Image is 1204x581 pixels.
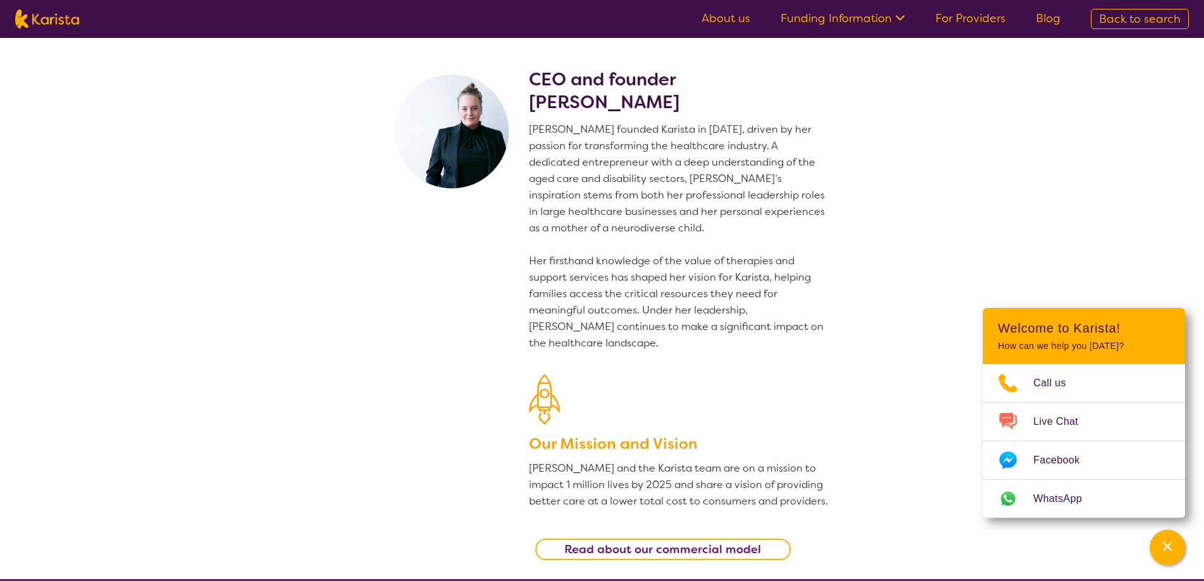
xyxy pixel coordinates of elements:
[564,542,761,557] b: Read about our commercial model
[935,11,1006,26] a: For Providers
[702,11,750,26] a: About us
[983,364,1185,518] ul: Choose channel
[1033,451,1095,470] span: Facebook
[1033,374,1081,393] span: Call us
[983,480,1185,518] a: Web link opens in a new tab.
[998,321,1170,336] h2: Welcome to Karista!
[1091,9,1189,29] a: Back to search
[529,460,830,510] p: [PERSON_NAME] and the Karista team are on a mission to impact 1 million lives by 2025 and share a...
[998,341,1170,352] p: How can we help you [DATE]?
[1033,412,1093,431] span: Live Chat
[983,308,1185,518] div: Channel Menu
[1036,11,1061,26] a: Blog
[1150,530,1185,565] button: Channel Menu
[529,121,830,352] p: [PERSON_NAME] founded Karista in [DATE], driven by her passion for transforming the healthcare in...
[529,68,830,114] h2: CEO and founder [PERSON_NAME]
[781,11,905,26] a: Funding Information
[529,374,560,424] img: Our Mission
[1099,11,1181,27] span: Back to search
[1033,489,1097,508] span: WhatsApp
[15,9,79,28] img: Karista logo
[529,432,830,455] h3: Our Mission and Vision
